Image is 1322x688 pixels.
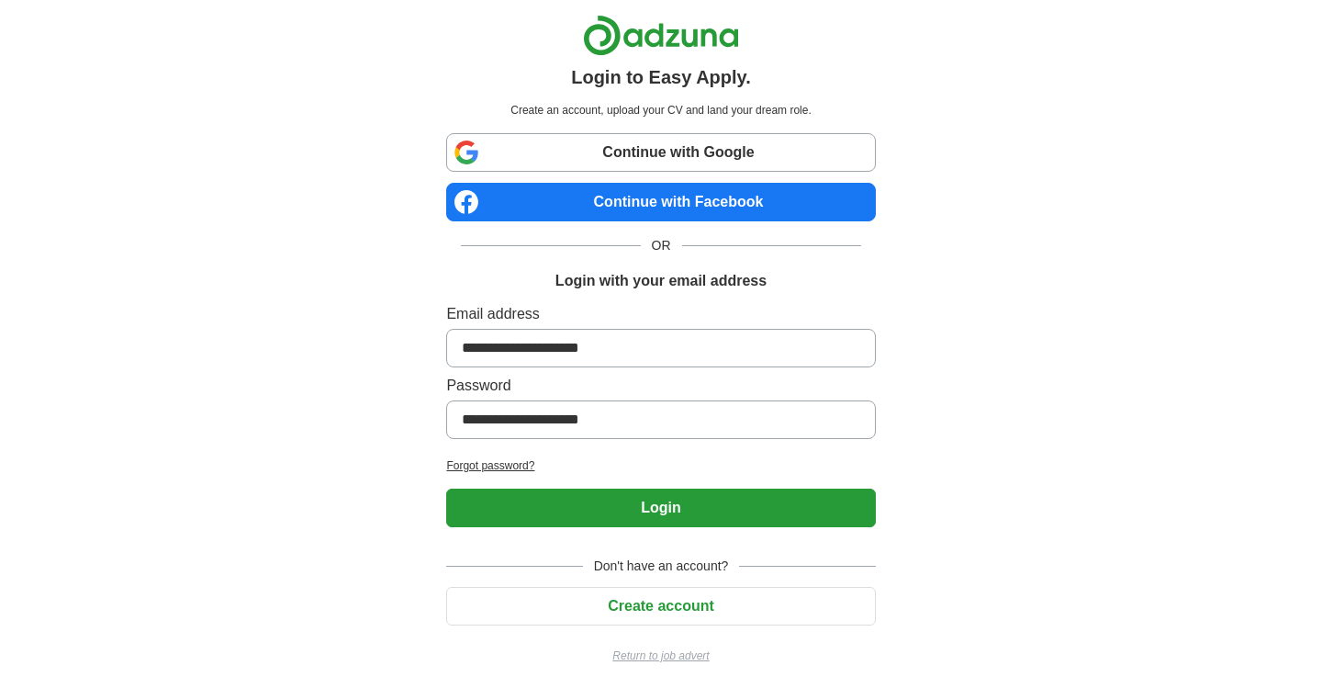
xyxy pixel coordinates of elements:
[583,557,740,576] span: Don't have an account?
[446,303,875,325] label: Email address
[446,133,875,172] a: Continue with Google
[446,598,875,614] a: Create account
[446,457,875,474] a: Forgot password?
[446,489,875,527] button: Login
[571,63,751,91] h1: Login to Easy Apply.
[641,236,682,255] span: OR
[446,375,875,397] label: Password
[583,15,739,56] img: Adzuna logo
[450,102,871,118] p: Create an account, upload your CV and land your dream role.
[446,587,875,626] button: Create account
[446,648,875,664] a: Return to job advert
[446,183,875,221] a: Continue with Facebook
[555,270,767,292] h1: Login with your email address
